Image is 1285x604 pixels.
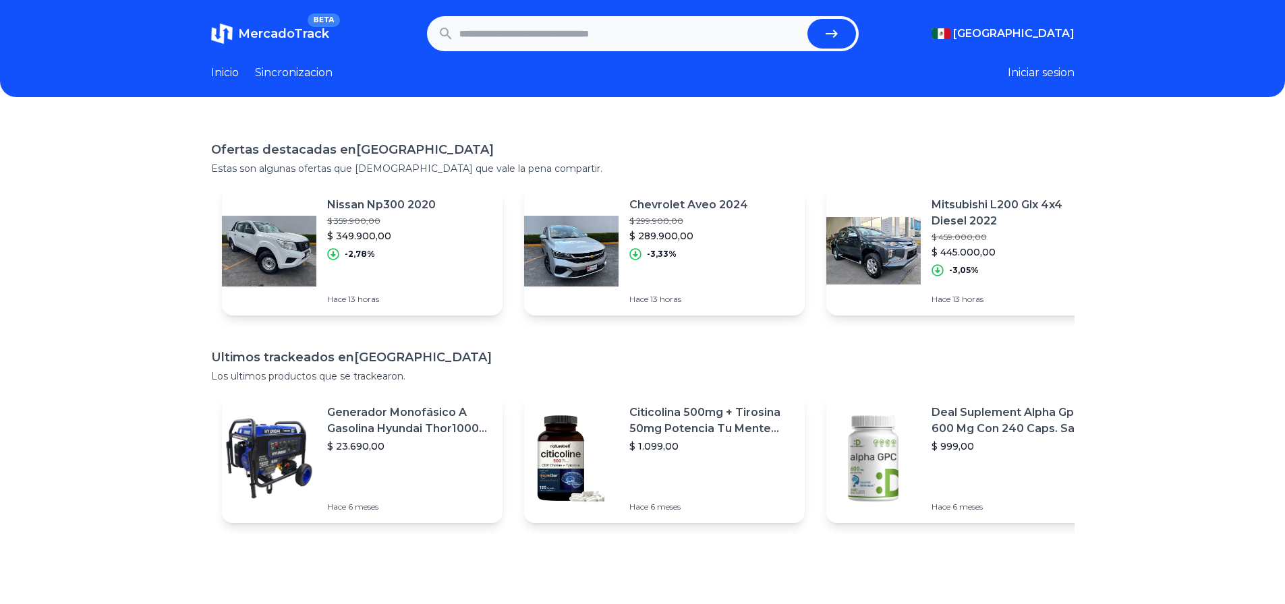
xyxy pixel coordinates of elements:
p: Generador Monofásico A Gasolina Hyundai Thor10000 P 11.5 Kw [327,404,492,437]
p: Hace 6 meses [932,502,1096,512]
p: $ 999,00 [932,440,1096,453]
p: Citicolina 500mg + Tirosina 50mg Potencia Tu Mente (120caps) Sabor Sin Sabor [629,404,794,437]
p: Hace 13 horas [629,294,748,305]
p: -3,33% [647,249,677,260]
img: Featured image [524,411,619,506]
a: MercadoTrackBETA [211,23,329,44]
p: Hace 13 horas [327,294,436,305]
p: Mitsubishi L200 Glx 4x4 Diesel 2022 [932,197,1096,229]
h1: Ofertas destacadas en [GEOGRAPHIC_DATA] [211,140,1075,159]
p: -2,78% [345,249,375,260]
a: Featured imageMitsubishi L200 Glx 4x4 Diesel 2022$ 459.000,00$ 445.000,00-3,05%Hace 13 horas [826,186,1107,315]
p: Hace 6 meses [629,502,794,512]
img: Featured image [524,204,619,298]
p: -3,05% [949,265,979,276]
p: Los ultimos productos que se trackearon. [211,369,1075,383]
a: Featured imageDeal Suplement Alpha Gpc 600 Mg Con 240 Caps. Salud Cerebral Sabor S/n$ 999,00Hace ... [826,394,1107,523]
p: $ 289.900,00 [629,229,748,243]
img: Featured image [222,411,316,506]
p: Nissan Np300 2020 [327,197,436,213]
p: Estas son algunas ofertas que [DEMOGRAPHIC_DATA] que vale la pena compartir. [211,162,1075,175]
p: $ 359.900,00 [327,216,436,227]
p: Hace 6 meses [327,502,492,512]
p: $ 445.000,00 [932,245,1096,259]
p: $ 349.900,00 [327,229,436,243]
span: BETA [308,13,339,27]
img: Featured image [826,204,921,298]
a: Featured imageGenerador Monofásico A Gasolina Hyundai Thor10000 P 11.5 Kw$ 23.690,00Hace 6 meses [222,394,503,523]
h1: Ultimos trackeados en [GEOGRAPHIC_DATA] [211,348,1075,367]
p: Chevrolet Aveo 2024 [629,197,748,213]
p: $ 1.099,00 [629,440,794,453]
span: [GEOGRAPHIC_DATA] [953,26,1075,42]
p: $ 299.900,00 [629,216,748,227]
a: Inicio [211,65,239,81]
a: Featured imageChevrolet Aveo 2024$ 299.900,00$ 289.900,00-3,33%Hace 13 horas [524,186,805,315]
img: MercadoTrack [211,23,233,44]
button: [GEOGRAPHIC_DATA] [932,26,1075,42]
a: Featured imageNissan Np300 2020$ 359.900,00$ 349.900,00-2,78%Hace 13 horas [222,186,503,315]
button: Iniciar sesion [1008,65,1075,81]
p: $ 459.000,00 [932,232,1096,243]
img: Featured image [826,411,921,506]
img: Mexico [932,28,950,39]
p: $ 23.690,00 [327,440,492,453]
p: Deal Suplement Alpha Gpc 600 Mg Con 240 Caps. Salud Cerebral Sabor S/n [932,404,1096,437]
img: Featured image [222,204,316,298]
a: Sincronizacion [255,65,333,81]
p: Hace 13 horas [932,294,1096,305]
span: MercadoTrack [238,26,329,41]
a: Featured imageCiticolina 500mg + Tirosina 50mg Potencia Tu Mente (120caps) Sabor Sin Sabor$ 1.099... [524,394,805,523]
